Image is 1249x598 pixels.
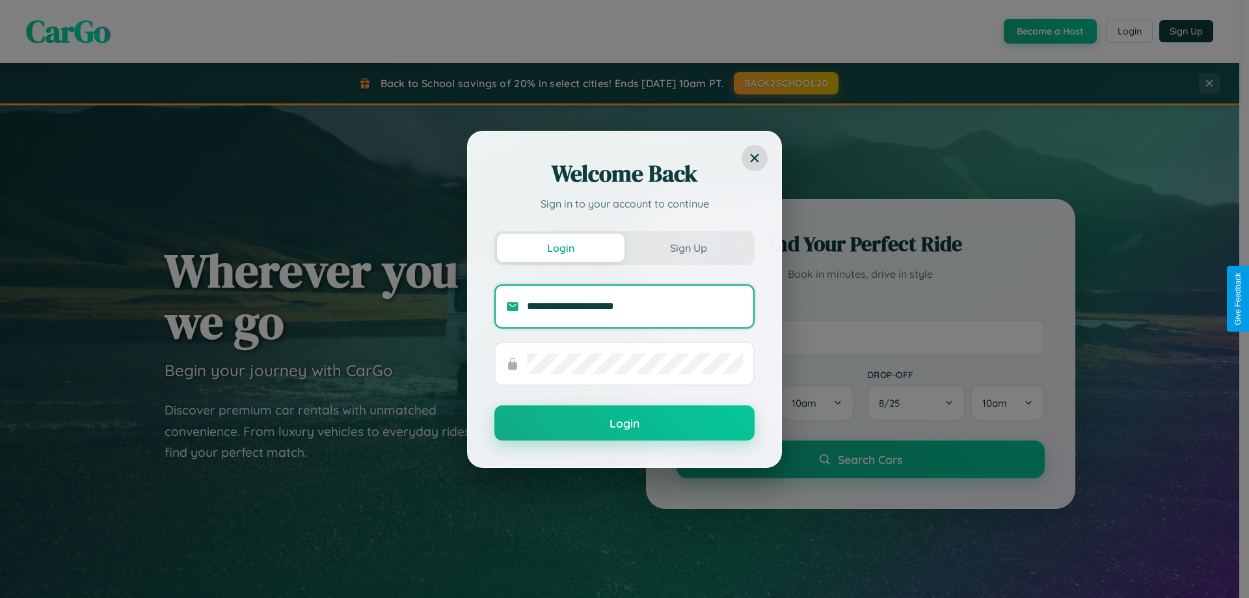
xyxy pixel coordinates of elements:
[1233,273,1242,325] div: Give Feedback
[494,405,755,441] button: Login
[494,158,755,189] h2: Welcome Back
[624,234,752,262] button: Sign Up
[494,196,755,211] p: Sign in to your account to continue
[497,234,624,262] button: Login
